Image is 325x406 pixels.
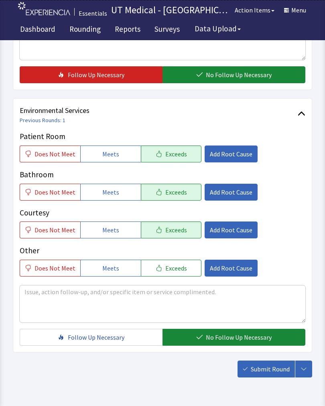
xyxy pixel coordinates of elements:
[165,263,187,273] span: Exceeds
[80,184,141,201] button: Meets
[20,207,305,219] p: Courtesy
[79,8,107,18] div: Essentials
[102,225,119,235] span: Meets
[20,329,162,346] button: Follow Up Necessary
[20,66,162,83] button: Follow Up Necessary
[205,184,258,201] button: Add Root Cause
[210,263,252,273] span: Add Root Cause
[205,260,258,277] button: Add Root Cause
[141,221,201,238] button: Exceeds
[20,184,80,201] button: Does Not Meet
[18,2,70,15] img: experiencia_logo.png
[141,260,201,277] button: Exceeds
[279,2,311,18] button: Menu
[111,4,230,16] p: UT Medical - [GEOGRAPHIC_DATA][US_STATE]
[68,332,124,342] span: Follow Up Necessary
[210,187,252,197] span: Add Root Cause
[20,169,305,180] p: Bathroom
[35,263,75,273] span: Does Not Meet
[205,221,258,238] button: Add Root Cause
[109,20,146,40] a: Reports
[141,146,201,162] button: Exceeds
[63,20,107,40] a: Rounding
[20,221,80,238] button: Does Not Meet
[20,260,80,277] button: Does Not Meet
[20,146,80,162] button: Does Not Meet
[102,149,119,159] span: Meets
[205,146,258,162] button: Add Root Cause
[141,184,201,201] button: Exceeds
[238,361,295,377] button: Submit Round
[80,221,141,238] button: Meets
[14,20,61,40] a: Dashboard
[20,117,65,124] a: Previous Rounds: 1
[162,66,305,83] button: No Follow Up Necessary
[190,21,246,36] button: Data Upload
[206,332,272,342] span: No Follow Up Necessary
[20,131,305,142] p: Patient Room
[230,2,279,18] button: Action Items
[35,149,75,159] span: Does Not Meet
[165,187,187,197] span: Exceeds
[210,225,252,235] span: Add Root Cause
[206,70,272,80] span: No Follow Up Necessary
[20,245,305,256] p: Other
[251,364,290,374] span: Submit Round
[162,329,305,346] button: No Follow Up Necessary
[210,149,252,159] span: Add Root Cause
[35,187,75,197] span: Does Not Meet
[80,146,141,162] button: Meets
[20,105,298,116] span: Environmental Services
[102,187,119,197] span: Meets
[35,225,75,235] span: Does Not Meet
[148,20,186,40] a: Surveys
[102,263,119,273] span: Meets
[165,149,187,159] span: Exceeds
[68,70,124,80] span: Follow Up Necessary
[80,260,141,277] button: Meets
[165,225,187,235] span: Exceeds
